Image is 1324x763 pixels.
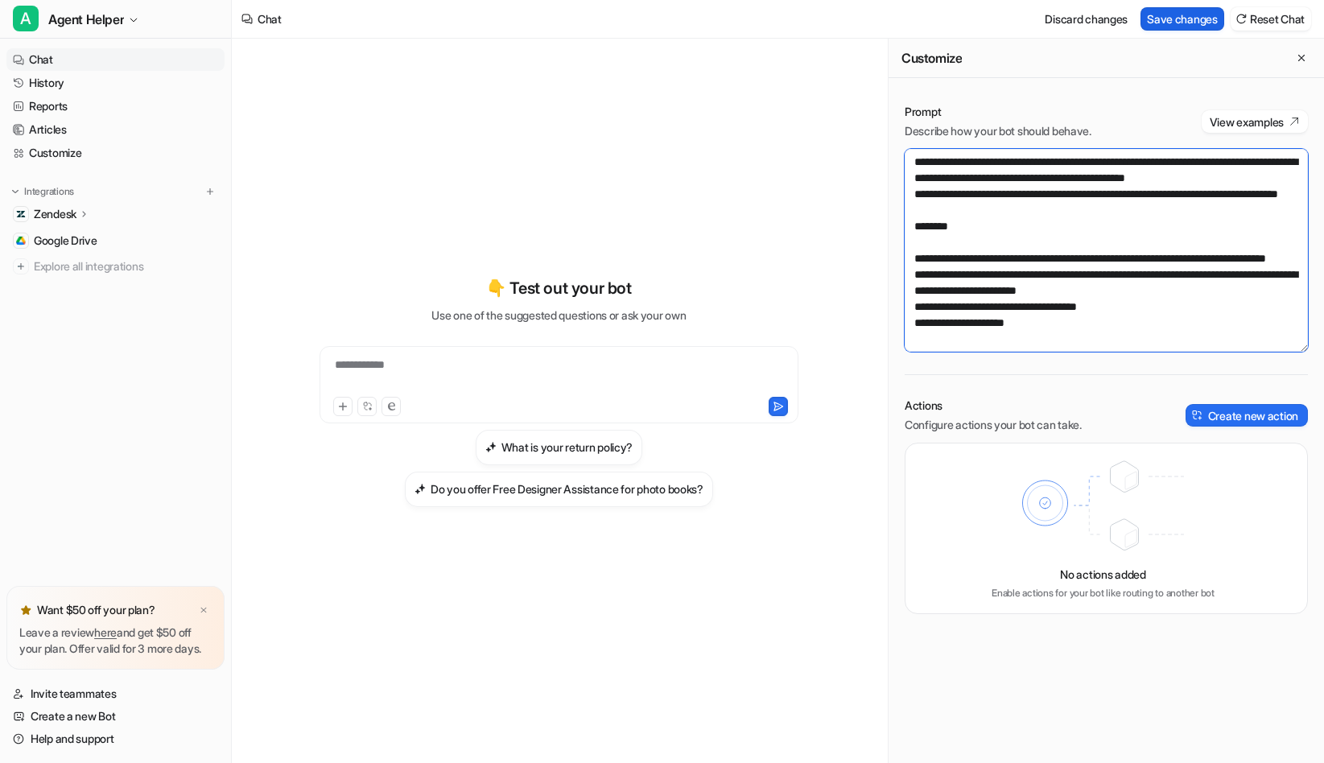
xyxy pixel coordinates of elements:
[6,72,225,94] a: History
[48,8,124,31] span: Agent Helper
[1186,404,1308,427] button: Create new action
[485,441,497,453] img: What is your return policy?
[476,430,642,465] button: What is your return policy?What is your return policy?
[405,472,713,507] button: Do you offer Free Designer Assistance for photo books?Do you offer Free Designer Assistance for p...
[1292,48,1311,68] button: Close flyout
[6,95,225,118] a: Reports
[1038,7,1134,31] button: Discard changes
[901,50,962,66] h2: Customize
[10,186,21,197] img: expand menu
[486,276,631,300] p: 👇 Test out your bot
[1192,410,1203,421] img: create-action-icon.svg
[501,439,633,456] h3: What is your return policy?
[19,604,32,617] img: star
[6,184,79,200] button: Integrations
[6,118,225,141] a: Articles
[258,10,282,27] div: Chat
[415,483,426,495] img: Do you offer Free Designer Assistance for photo books?
[1202,110,1308,133] button: View examples
[94,625,117,639] a: here
[13,6,39,31] span: A
[34,254,218,279] span: Explore all integrations
[6,142,225,164] a: Customize
[34,233,97,249] span: Google Drive
[13,258,29,274] img: explore all integrations
[6,255,225,278] a: Explore all integrations
[37,602,155,618] p: Want $50 off your plan?
[16,236,26,245] img: Google Drive
[1140,7,1224,31] button: Save changes
[905,417,1082,433] p: Configure actions your bot can take.
[19,625,212,657] p: Leave a review and get $50 off your plan. Offer valid for 3 more days.
[34,206,76,222] p: Zendesk
[6,48,225,71] a: Chat
[431,480,703,497] h3: Do you offer Free Designer Assistance for photo books?
[431,307,686,324] p: Use one of the suggested questions or ask your own
[992,586,1215,600] p: Enable actions for your bot like routing to another bot
[199,605,208,616] img: x
[1235,13,1247,25] img: reset
[1060,566,1146,583] p: No actions added
[905,398,1082,414] p: Actions
[1231,7,1311,31] button: Reset Chat
[6,728,225,750] a: Help and support
[6,229,225,252] a: Google DriveGoogle Drive
[6,683,225,705] a: Invite teammates
[6,705,225,728] a: Create a new Bot
[905,123,1091,139] p: Describe how your bot should behave.
[905,104,1091,120] p: Prompt
[24,185,74,198] p: Integrations
[204,186,216,197] img: menu_add.svg
[16,209,26,219] img: Zendesk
